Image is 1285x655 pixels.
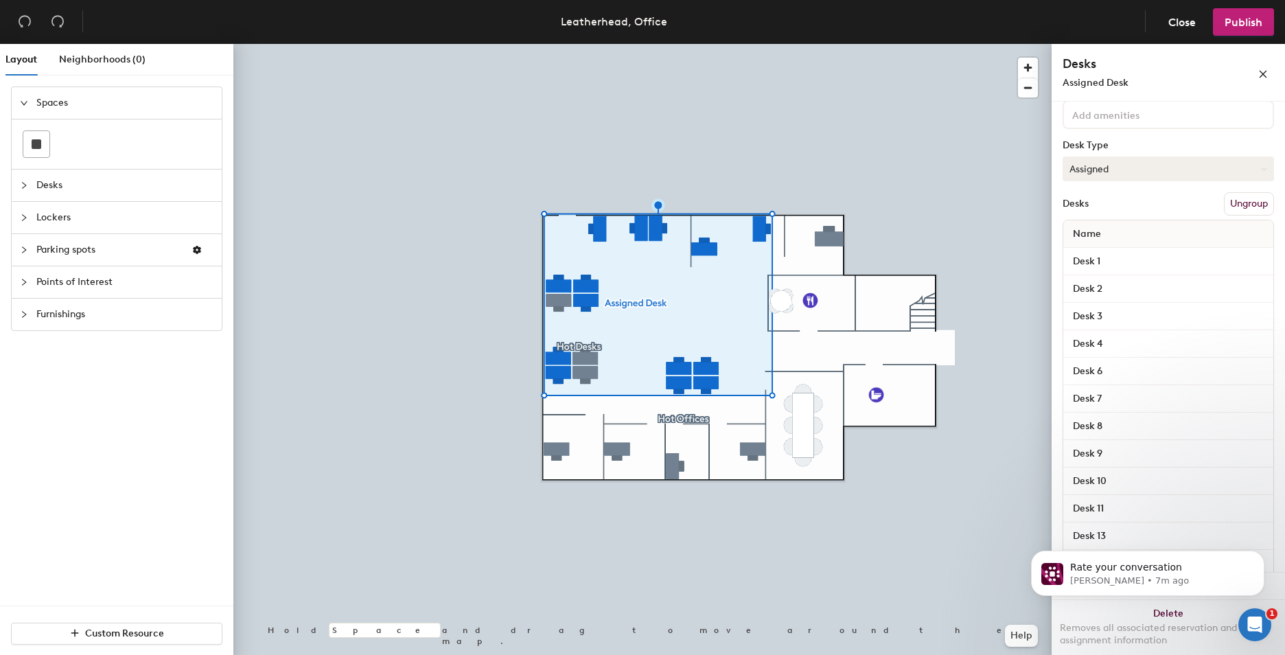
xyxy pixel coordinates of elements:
span: Custom Resource [85,628,164,639]
h4: Desks [1063,55,1214,73]
span: collapsed [20,181,28,189]
span: collapsed [20,310,28,319]
span: collapsed [20,278,28,286]
input: Unnamed desk [1066,499,1271,518]
span: collapsed [20,246,28,254]
span: Furnishings [36,299,213,330]
span: expanded [20,99,28,107]
input: Unnamed desk [1066,307,1271,326]
span: Lockers [36,202,213,233]
span: Neighborhoods (0) [59,54,146,65]
div: Removes all associated reservation and assignment information [1060,622,1277,647]
span: Desks [36,170,213,201]
span: undo [18,14,32,28]
span: Assigned Desk [1063,77,1128,89]
input: Unnamed desk [1066,444,1271,463]
button: Help [1005,625,1038,647]
div: Desks [1063,198,1089,209]
span: Spaces [36,87,213,119]
span: Parking spots [36,234,181,266]
iframe: Intercom live chat [1238,608,1271,641]
input: Unnamed desk [1066,472,1271,491]
button: Undo (⌘ + Z) [11,8,38,36]
div: Leatherhead, Office [561,13,667,30]
input: Unnamed desk [1066,334,1271,354]
input: Unnamed desk [1066,417,1271,436]
span: 1 [1266,608,1277,619]
input: Unnamed desk [1066,362,1271,381]
button: Ungroup [1224,192,1274,216]
button: Publish [1213,8,1274,36]
div: Desk Type [1063,140,1274,151]
button: Close [1157,8,1207,36]
span: Layout [5,54,37,65]
button: Assigned [1063,157,1274,181]
input: Unnamed desk [1066,252,1271,271]
span: Points of Interest [36,266,213,298]
input: Add amenities [1069,106,1193,122]
span: collapsed [20,214,28,222]
span: Name [1066,222,1108,246]
input: Unnamed desk [1066,279,1271,299]
button: Custom Resource [11,623,222,645]
button: Redo (⌘ + ⇧ + Z) [44,8,71,36]
iframe: Intercom notifications message [1010,522,1285,618]
span: Publish [1225,16,1262,29]
span: Close [1168,16,1196,29]
input: Unnamed desk [1066,389,1271,409]
span: close [1258,69,1268,79]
